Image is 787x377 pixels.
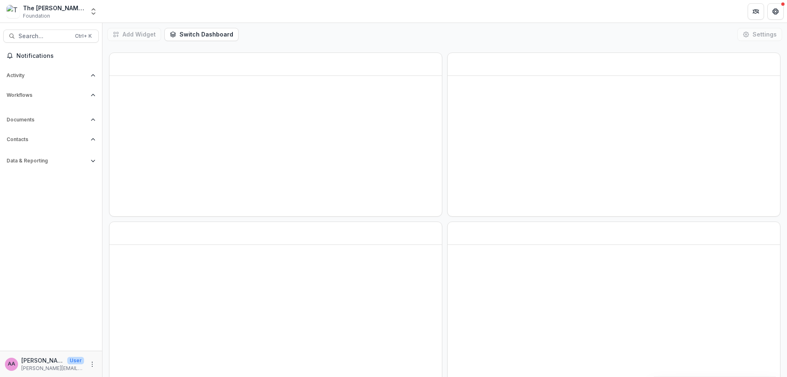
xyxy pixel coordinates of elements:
[164,28,239,41] button: Switch Dashboard
[7,92,87,98] span: Workflows
[73,32,93,41] div: Ctrl + K
[3,133,99,146] button: Open Contacts
[7,5,20,18] img: The Frist Foundation Workflow Sandbox
[21,365,84,372] p: [PERSON_NAME][EMAIL_ADDRESS][DOMAIN_NAME]
[3,154,99,167] button: Open Data & Reporting
[3,113,99,126] button: Open Documents
[3,30,99,43] button: Search...
[8,361,15,367] div: Annie Axe
[7,158,87,164] span: Data & Reporting
[7,137,87,142] span: Contacts
[88,3,99,20] button: Open entity switcher
[23,12,50,20] span: Foundation
[737,28,782,41] button: Settings
[3,69,99,82] button: Open Activity
[87,359,97,369] button: More
[67,357,84,364] p: User
[3,89,99,102] button: Open Workflows
[16,53,96,59] span: Notifications
[748,3,764,20] button: Partners
[106,5,141,17] nav: breadcrumb
[3,49,99,62] button: Notifications
[107,28,161,41] button: Add Widget
[23,4,84,12] div: The [PERSON_NAME] Foundation Workflow Sandbox
[7,73,87,78] span: Activity
[767,3,784,20] button: Get Help
[7,117,87,123] span: Documents
[18,33,70,40] span: Search...
[21,356,64,365] p: [PERSON_NAME]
